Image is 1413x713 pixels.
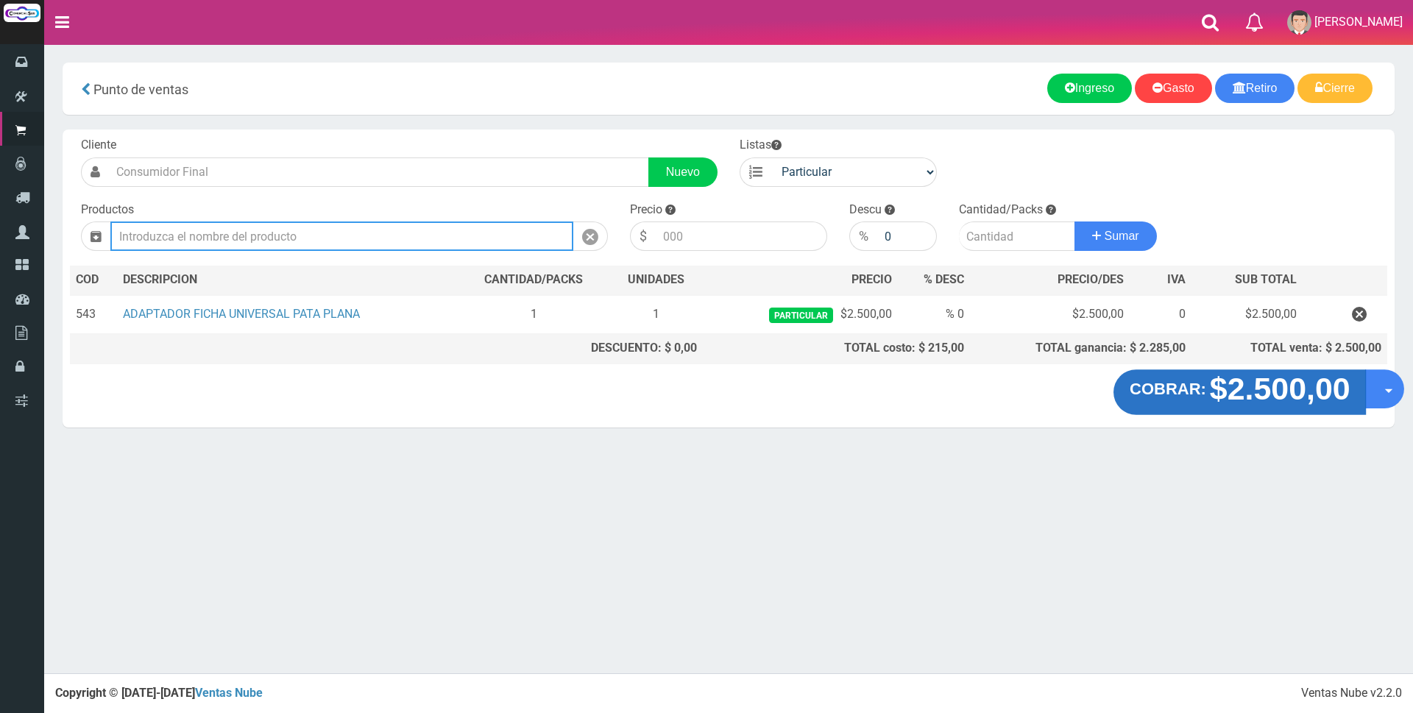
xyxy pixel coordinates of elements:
[849,221,877,251] div: %
[1197,340,1381,357] div: TOTAL venta: $ 2.500,00
[1209,372,1350,406] strong: $2.500,00
[144,272,197,286] span: CRIPCION
[709,340,963,357] div: TOTAL costo: $ 215,00
[81,137,116,154] label: Cliente
[740,137,782,154] label: Listas
[1047,74,1132,103] a: Ingreso
[849,202,882,219] label: Descu
[110,221,573,251] input: Introduzca el nombre del producto
[70,295,117,334] td: 543
[70,266,117,295] th: COD
[1130,295,1191,334] td: 0
[609,266,703,295] th: UNIDADES
[630,221,656,251] div: $
[959,202,1043,219] label: Cantidad/Packs
[648,157,718,187] a: Nuevo
[55,686,263,700] strong: Copyright © [DATE]-[DATE]
[464,340,698,357] div: DESCUENTO: $ 0,00
[195,686,263,700] a: Ventas Nube
[93,82,188,97] span: Punto de ventas
[458,266,610,295] th: CANTIDAD/PACKS
[630,202,662,219] label: Precio
[851,272,892,288] span: PRECIO
[1235,272,1297,288] span: SUB TOTAL
[877,221,937,251] input: 000
[1301,685,1402,702] div: Ventas Nube v2.2.0
[4,4,40,22] img: Logo grande
[1191,295,1303,334] td: $2.500,00
[1167,272,1186,286] span: IVA
[976,340,1186,357] div: TOTAL ganancia: $ 2.285,00
[769,308,833,323] span: Particular
[1105,230,1139,242] span: Sumar
[117,266,458,295] th: DES
[898,295,969,334] td: % 0
[1058,272,1124,286] span: PRECIO/DES
[1130,380,1206,398] strong: COBRAR:
[109,157,649,187] input: Consumidor Final
[1287,10,1311,35] img: User Image
[959,221,1075,251] input: Cantidad
[970,295,1130,334] td: $2.500,00
[703,295,898,334] td: $2.500,00
[924,272,964,286] span: % DESC
[1297,74,1373,103] a: Cierre
[1113,369,1367,415] button: COBRAR: $2.500,00
[656,221,827,251] input: 000
[609,295,703,334] td: 1
[1215,74,1295,103] a: Retiro
[1135,74,1212,103] a: Gasto
[458,295,610,334] td: 1
[123,307,360,321] a: ADAPTADOR FICHA UNIVERSAL PATA PLANA
[81,202,134,219] label: Productos
[1074,221,1157,251] button: Sumar
[1314,15,1403,29] span: [PERSON_NAME]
